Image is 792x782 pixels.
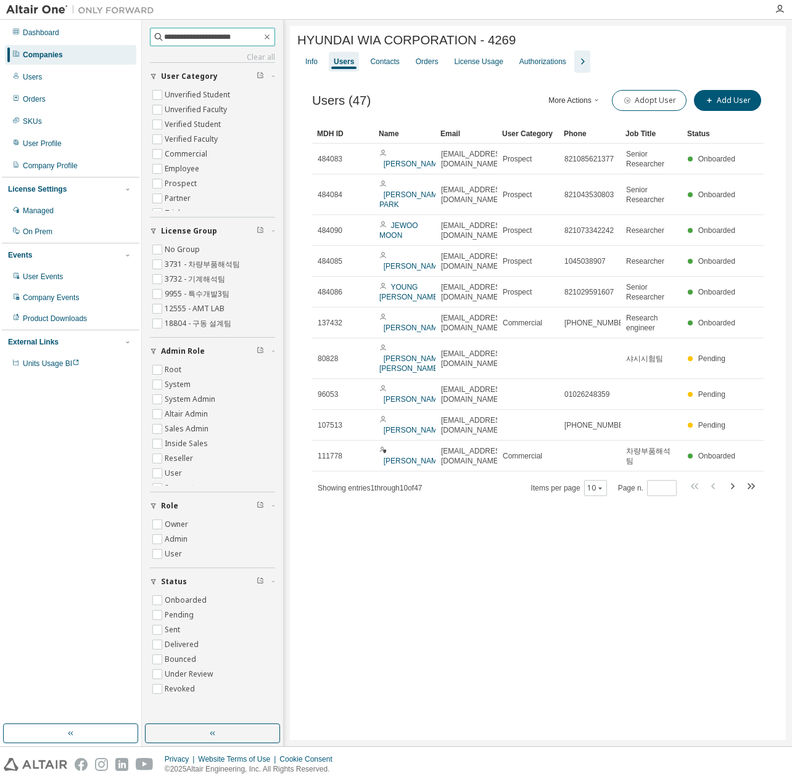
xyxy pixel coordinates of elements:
a: [PERSON_NAME] [384,457,445,465]
span: Units Usage BI [23,359,80,368]
span: Onboarded [698,452,735,460]
label: 18804 - 구동 설계팀 [165,316,234,331]
label: No Group [165,242,202,257]
a: [PERSON_NAME] PARK [379,190,444,209]
span: Pending [698,390,725,399]
span: [EMAIL_ADDRESS][DOMAIN_NAME] [441,313,507,333]
span: Showing entries 1 through 10 of 47 [318,484,423,492]
span: [EMAIL_ADDRESS][DOMAIN_NAME] [441,149,507,169]
span: Onboarded [698,190,735,199]
span: Commercial [503,318,542,328]
label: 12555 - AMT LAB [165,301,227,316]
label: Employee [165,161,202,176]
div: Company Profile [23,161,78,171]
span: Clear filter [257,577,264,587]
label: User [165,547,184,561]
div: Users [334,57,354,67]
div: User Events [23,272,63,282]
div: SKUs [23,116,42,126]
span: 샤시시험팀 [626,354,663,364]
div: License Settings [8,184,67,194]
label: Admin [165,532,190,547]
a: [PERSON_NAME] [384,262,445,271]
span: 96053 [318,389,338,399]
span: Admin Role [161,346,205,356]
span: Clear filter [257,501,264,511]
img: altair_logo.svg [4,758,67,771]
span: 137432 [318,318,342,328]
span: Clear filter [257,71,264,81]
div: Website Terms of Use [198,754,279,764]
label: Root [165,362,184,377]
button: 10 [587,483,604,493]
span: 80828 [318,354,338,364]
span: Status [161,577,187,587]
div: Name [379,124,431,144]
label: Trial [165,206,183,221]
span: Onboarded [698,288,735,296]
label: Altair Admin [165,407,210,422]
label: Owner [165,517,191,532]
div: Info [305,57,318,67]
span: Clear filter [257,346,264,356]
span: Clear filter [257,226,264,236]
span: Prospect [503,190,532,200]
span: Prospect [503,226,532,235]
label: 3732 - 기계해석팀 [165,272,228,287]
div: Orders [416,57,439,67]
label: System Admin [165,392,218,407]
div: User Category [502,124,554,144]
a: [PERSON_NAME] [384,426,445,434]
button: Add User [694,90,761,111]
div: Dashboard [23,28,59,38]
div: Authorizations [519,57,566,67]
label: Verified Faculty [165,132,220,147]
div: Cookie Consent [279,754,339,764]
span: Onboarded [698,226,735,235]
span: 484085 [318,256,342,266]
span: Senior Researcher [626,185,677,205]
label: Prospect [165,176,199,191]
span: 484084 [318,190,342,200]
img: instagram.svg [95,758,108,771]
span: Senior Researcher [626,282,677,302]
label: Partner [165,191,193,206]
span: Senior Researcher [626,149,677,169]
span: 821029591607 [564,287,614,297]
label: Under Review [165,667,215,682]
label: Sales Admin [165,422,211,436]
a: JEWOO MOON [379,221,418,240]
label: Inside Sales [165,436,210,451]
label: Commercial [165,147,210,161]
span: 484086 [318,287,342,297]
button: License Group [150,218,275,245]
span: Pending [698,421,725,430]
label: Unverified Student [165,88,233,102]
span: [EMAIL_ADDRESS][DOMAIN_NAME] [441,385,507,404]
span: License Group [161,226,217,236]
span: [EMAIL_ADDRESS][DOMAIN_NAME] [441,446,507,466]
div: Company Events [23,293,79,303]
label: Reseller [165,451,196,466]
span: Researcher [626,226,664,235]
span: Page n. [618,480,677,496]
span: Items per page [531,480,607,496]
div: User Profile [23,139,62,149]
a: [PERSON_NAME] [384,160,445,168]
button: Role [150,492,275,519]
div: Users [23,72,42,82]
span: Role [161,501,178,511]
a: [PERSON_NAME] [384,395,445,404]
div: Privacy [165,754,198,764]
div: Events [8,250,32,260]
span: Onboarded [698,155,735,163]
span: [PHONE_NUMBER] [564,420,631,430]
img: facebook.svg [75,758,88,771]
p: © 2025 Altair Engineering, Inc. All Rights Reserved. [165,764,340,775]
span: Prospect [503,256,532,266]
span: [EMAIL_ADDRESS][DOMAIN_NAME] [441,221,507,240]
div: Orders [23,94,46,104]
label: User [165,466,184,481]
div: Job Title [625,124,677,144]
div: Status [687,124,739,144]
